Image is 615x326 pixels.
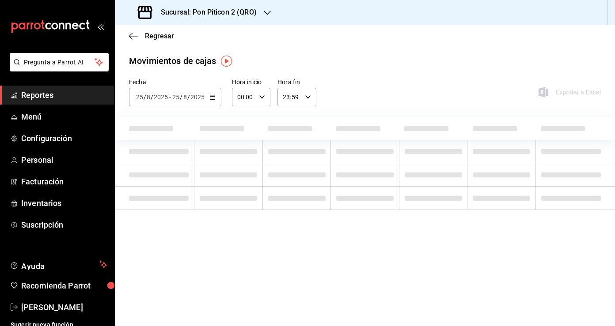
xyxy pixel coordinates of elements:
[21,197,107,209] span: Inventarios
[129,32,174,40] button: Regresar
[21,111,107,123] span: Menú
[21,219,107,231] span: Suscripción
[153,94,168,101] input: ----
[154,7,257,18] h3: Sucursal: Pon Piticon 2 (QRO)
[232,79,270,85] label: Hora inicio
[221,56,232,67] img: Tooltip marker
[21,259,96,270] span: Ayuda
[183,94,187,101] input: --
[129,54,216,67] div: Movimientos de cajas
[21,154,107,166] span: Personal
[169,94,171,101] span: -
[21,132,107,144] span: Configuración
[151,94,153,101] span: /
[21,89,107,101] span: Reportes
[10,53,109,71] button: Pregunta a Parrot AI
[21,301,107,313] span: [PERSON_NAME]
[277,79,316,85] label: Hora fin
[129,79,221,85] label: Fecha
[144,94,146,101] span: /
[190,94,205,101] input: ----
[21,176,107,187] span: Facturación
[6,64,109,73] a: Pregunta a Parrot AI
[21,280,107,292] span: Recomienda Parrot
[136,94,144,101] input: --
[146,94,151,101] input: --
[172,94,180,101] input: --
[187,94,190,101] span: /
[24,58,95,67] span: Pregunta a Parrot AI
[145,32,174,40] span: Regresar
[180,94,182,101] span: /
[97,23,104,30] button: open_drawer_menu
